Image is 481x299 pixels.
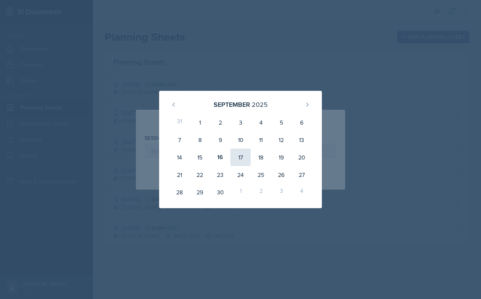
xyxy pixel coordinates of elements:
[252,100,268,109] div: 2025
[291,131,312,149] div: 13
[230,166,251,183] div: 24
[169,149,190,166] div: 14
[251,131,271,149] div: 11
[169,166,190,183] div: 21
[291,149,312,166] div: 20
[214,100,250,109] div: September
[251,183,271,201] div: 2
[271,166,291,183] div: 26
[190,149,210,166] div: 15
[190,114,210,131] div: 1
[251,166,271,183] div: 25
[271,131,291,149] div: 12
[291,166,312,183] div: 27
[210,183,230,201] div: 30
[210,149,230,166] div: 16
[230,149,251,166] div: 17
[291,183,312,201] div: 4
[210,131,230,149] div: 9
[169,183,190,201] div: 28
[271,149,291,166] div: 19
[230,131,251,149] div: 10
[169,114,190,131] div: 31
[251,114,271,131] div: 4
[230,114,251,131] div: 3
[190,166,210,183] div: 22
[210,114,230,131] div: 2
[169,131,190,149] div: 7
[271,114,291,131] div: 5
[271,183,291,201] div: 3
[251,149,271,166] div: 18
[210,166,230,183] div: 23
[190,183,210,201] div: 29
[190,131,210,149] div: 8
[291,114,312,131] div: 6
[230,183,251,201] div: 1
